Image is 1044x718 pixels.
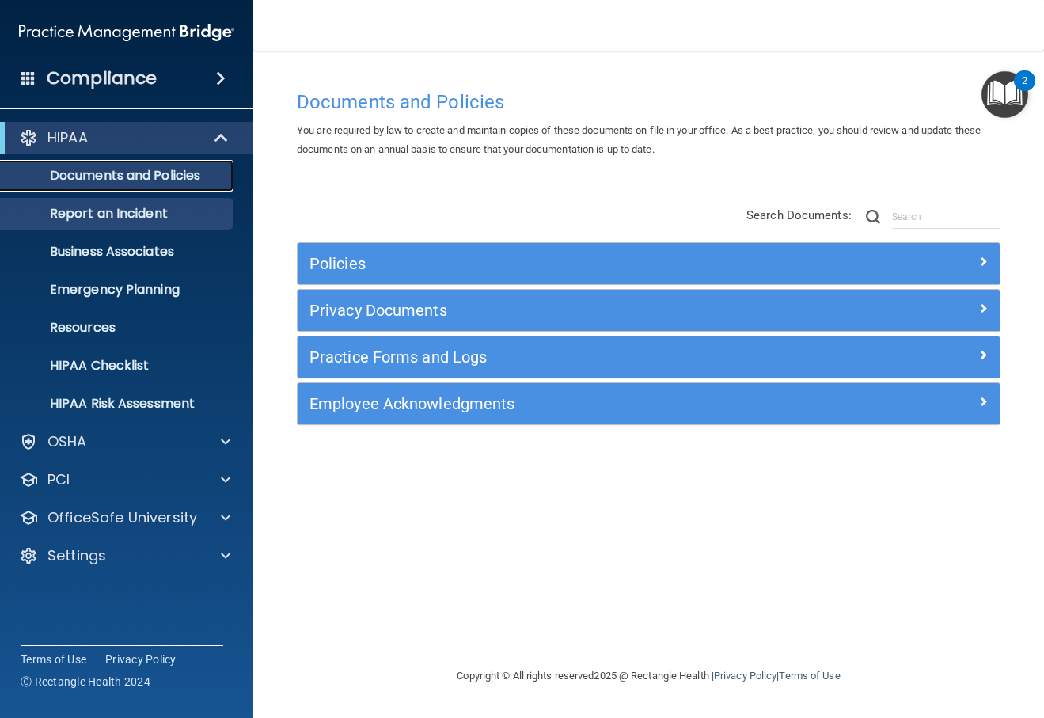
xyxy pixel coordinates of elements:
[360,651,938,701] div: Copyright © All rights reserved 2025 @ Rectangle Health | |
[746,208,852,222] span: Search Documents:
[309,348,812,366] h5: Practice Forms and Logs
[47,432,87,451] p: OSHA
[10,282,226,298] p: Emergency Planning
[1022,81,1027,101] div: 2
[47,128,88,147] p: HIPAA
[309,344,988,370] a: Practice Forms and Logs
[714,670,776,682] a: Privacy Policy
[309,298,988,323] a: Privacy Documents
[779,670,840,682] a: Terms of Use
[19,17,234,48] img: PMB logo
[21,652,86,667] a: Terms of Use
[770,606,1025,669] iframe: Drift Widget Chat Controller
[19,128,230,147] a: HIPAA
[309,391,988,416] a: Employee Acknowledgments
[19,508,230,527] a: OfficeSafe University
[309,255,812,272] h5: Policies
[309,302,812,319] h5: Privacy Documents
[47,508,197,527] p: OfficeSafe University
[297,92,1000,112] h4: Documents and Policies
[309,251,988,276] a: Policies
[19,546,230,565] a: Settings
[10,358,226,374] p: HIPAA Checklist
[981,71,1028,118] button: Open Resource Center, 2 new notifications
[10,168,226,184] p: Documents and Policies
[19,432,230,451] a: OSHA
[19,470,230,489] a: PCI
[105,652,177,667] a: Privacy Policy
[892,205,1000,229] input: Search
[47,67,157,89] h4: Compliance
[10,206,226,222] p: Report an Incident
[10,320,226,336] p: Resources
[21,674,150,690] span: Ⓒ Rectangle Health 2024
[47,470,70,489] p: PCI
[47,546,106,565] p: Settings
[309,395,812,412] h5: Employee Acknowledgments
[10,244,226,260] p: Business Associates
[10,396,226,412] p: HIPAA Risk Assessment
[297,124,981,155] span: You are required by law to create and maintain copies of these documents on file in your office. ...
[866,210,880,224] img: ic-search.3b580494.png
